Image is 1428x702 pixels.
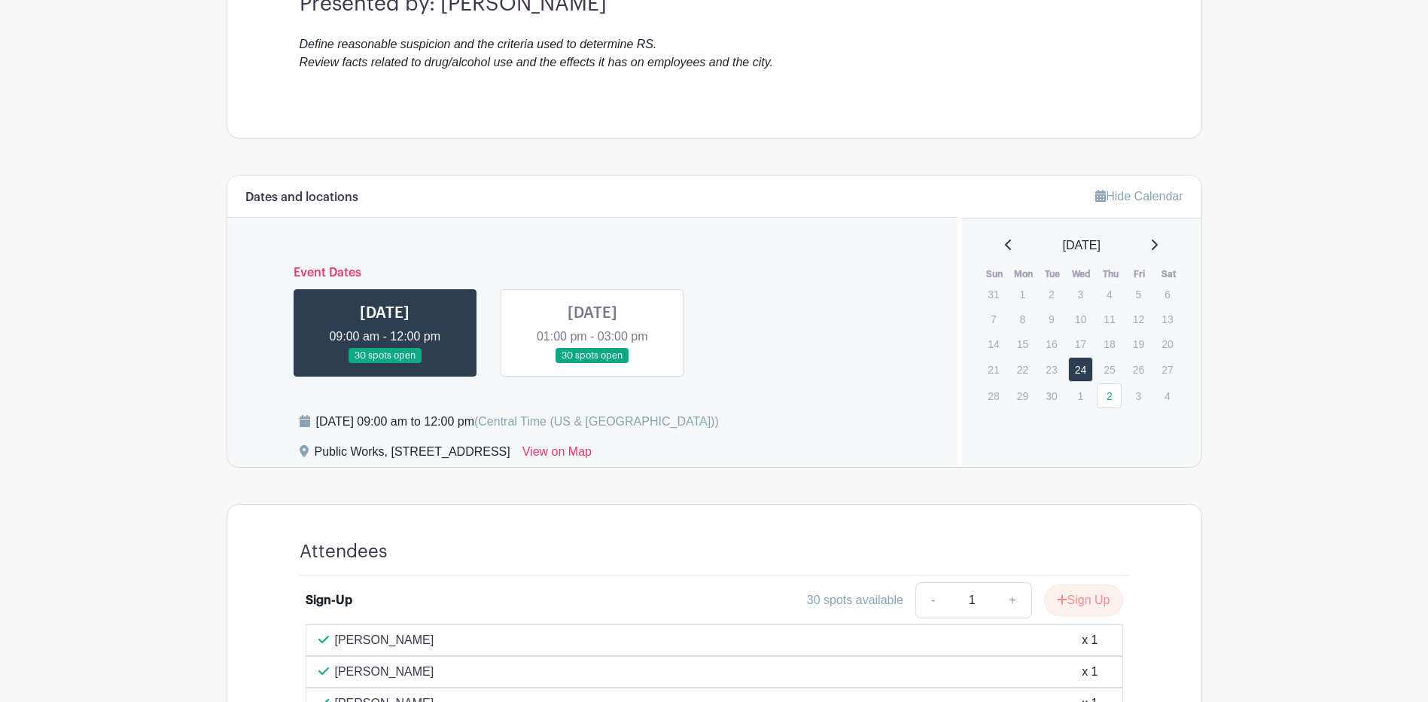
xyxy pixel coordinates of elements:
[994,582,1031,618] a: +
[1082,631,1098,649] div: x 1
[1067,267,1097,282] th: Wed
[1010,282,1035,306] p: 1
[1155,384,1180,407] p: 4
[282,266,904,280] h6: Event Dates
[1154,267,1183,282] th: Sat
[1097,383,1122,408] a: 2
[1082,663,1098,681] div: x 1
[300,541,388,563] h4: Attendees
[1038,267,1067,282] th: Tue
[316,413,719,431] div: [DATE] 09:00 am to 12:00 pm
[245,191,358,205] h6: Dates and locations
[1125,267,1155,282] th: Fri
[1010,384,1035,407] p: 29
[1039,307,1064,331] p: 9
[1068,332,1093,356] p: 17
[1068,357,1093,382] a: 24
[1126,384,1151,407] p: 3
[981,384,1006,407] p: 28
[335,663,434,681] p: [PERSON_NAME]
[1155,358,1180,381] p: 27
[981,282,1006,306] p: 31
[1155,307,1180,331] p: 13
[315,443,510,467] div: Public Works, [STREET_ADDRESS]
[915,582,950,618] a: -
[1039,332,1064,356] p: 16
[1010,332,1035,356] p: 15
[300,38,773,69] em: Define reasonable suspicion and the criteria used to determine RS. Review facts related to drug/a...
[1010,358,1035,381] p: 22
[1039,358,1064,381] p: 23
[980,267,1009,282] th: Sun
[1155,332,1180,356] p: 20
[474,415,719,428] span: (Central Time (US & [GEOGRAPHIC_DATA]))
[981,358,1006,381] p: 21
[1097,332,1122,356] p: 18
[1063,237,1101,255] span: [DATE]
[1010,307,1035,331] p: 8
[1044,584,1123,616] button: Sign Up
[1126,358,1151,381] p: 26
[1095,190,1183,203] a: Hide Calendar
[1097,282,1122,306] p: 4
[981,332,1006,356] p: 14
[1126,332,1151,356] p: 19
[1039,282,1064,306] p: 2
[522,443,592,467] a: View on Map
[1126,282,1151,306] p: 5
[1039,384,1064,407] p: 30
[981,307,1006,331] p: 7
[1096,267,1125,282] th: Thu
[306,591,352,609] div: Sign-Up
[1009,267,1039,282] th: Mon
[1097,307,1122,331] p: 11
[807,591,903,609] div: 30 spots available
[335,631,434,649] p: [PERSON_NAME]
[1155,282,1180,306] p: 6
[1097,358,1122,381] p: 25
[1126,307,1151,331] p: 12
[1068,282,1093,306] p: 3
[1068,307,1093,331] p: 10
[1068,384,1093,407] p: 1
